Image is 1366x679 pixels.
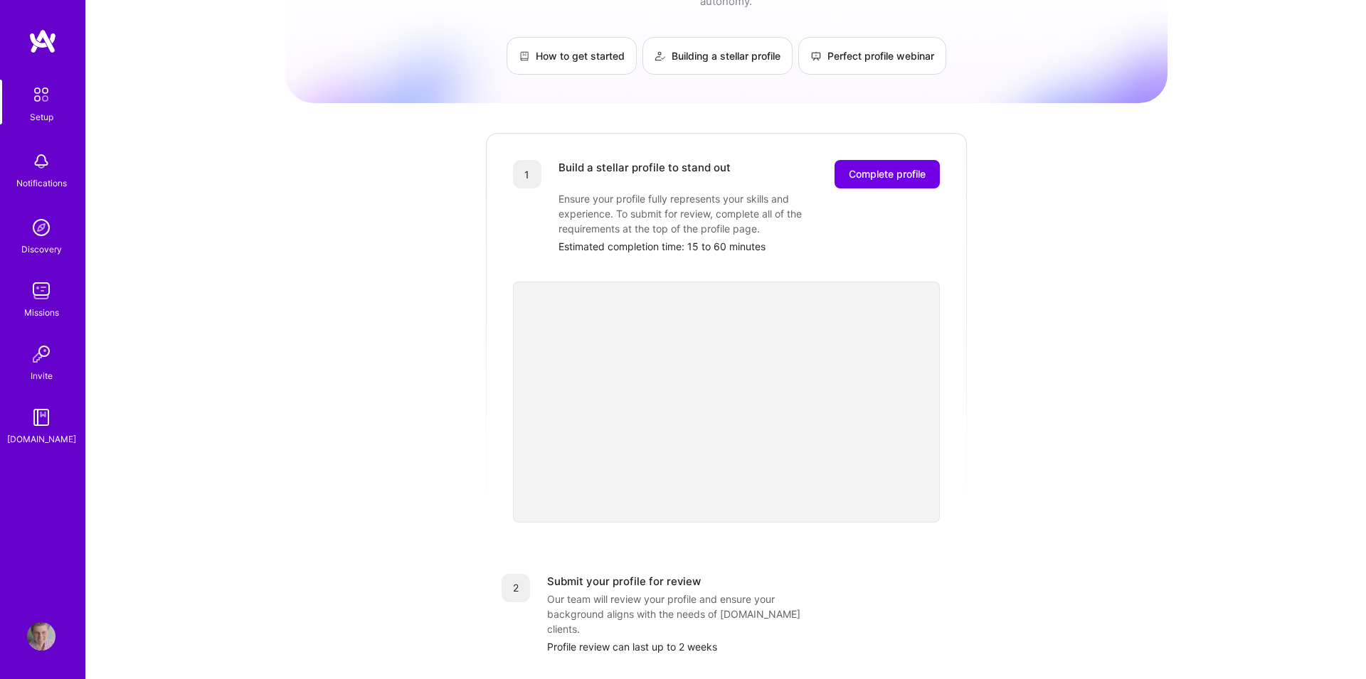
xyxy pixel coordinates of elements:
[798,37,946,75] a: Perfect profile webinar
[513,282,940,523] iframe: video
[558,160,731,188] div: Build a stellar profile to stand out
[30,109,53,124] div: Setup
[519,50,530,62] img: How to get started
[16,176,67,191] div: Notifications
[849,167,926,181] span: Complete profile
[27,277,55,305] img: teamwork
[810,50,822,62] img: Perfect profile webinar
[24,305,59,320] div: Missions
[23,622,59,651] a: User Avatar
[513,160,541,188] div: 1
[547,574,701,589] div: Submit your profile for review
[655,50,666,62] img: Building a stellar profile
[558,239,940,254] div: Estimated completion time: 15 to 60 minutes
[31,368,53,383] div: Invite
[547,639,951,654] div: Profile review can last up to 2 weeks
[7,432,76,447] div: [DOMAIN_NAME]
[27,213,55,242] img: discovery
[558,191,843,236] div: Ensure your profile fully represents your skills and experience. To submit for review, complete a...
[27,147,55,176] img: bell
[502,574,530,602] div: 2
[547,592,832,636] div: Our team will review your profile and ensure your background aligns with the needs of [DOMAIN_NAM...
[835,160,940,188] button: Complete profile
[27,622,55,651] img: User Avatar
[26,80,56,109] img: setup
[27,403,55,432] img: guide book
[28,28,57,54] img: logo
[642,37,793,75] a: Building a stellar profile
[27,340,55,368] img: Invite
[21,242,62,257] div: Discovery
[507,37,637,75] a: How to get started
